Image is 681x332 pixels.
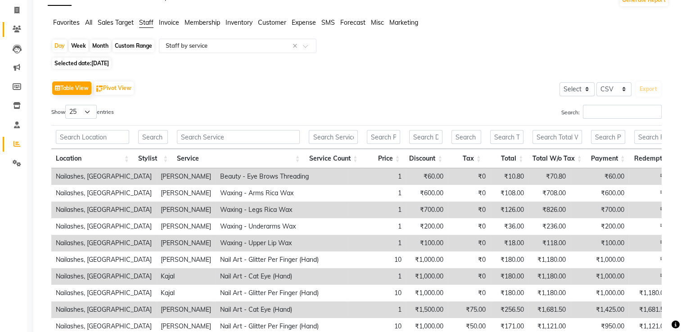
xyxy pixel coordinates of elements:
span: Forecast [340,18,365,27]
input: Search Stylist [138,130,168,144]
td: ₹1,000.00 [570,285,629,301]
span: Customer [258,18,286,27]
label: Show entries [51,105,114,119]
td: 1 [348,202,406,218]
td: ₹200.00 [570,218,629,235]
td: ₹0 [448,251,490,268]
td: ₹0 [448,218,490,235]
span: Expense [292,18,316,27]
td: ₹708.00 [528,185,570,202]
td: 1 [348,185,406,202]
td: 10 [348,251,406,268]
td: Nailashes, [GEOGRAPHIC_DATA] [51,185,156,202]
td: ₹1,000.00 [406,285,448,301]
td: Beauty - Eye Brows Threading [216,168,348,185]
td: [PERSON_NAME] [156,301,216,318]
span: Membership [185,18,220,27]
span: All [85,18,92,27]
span: Selected date: [52,58,111,69]
td: Nailashes, [GEOGRAPHIC_DATA] [51,202,156,218]
span: Marketing [389,18,418,27]
td: ₹0 [448,285,490,301]
input: Search Price [367,130,400,144]
td: Nailashes, [GEOGRAPHIC_DATA] [51,218,156,235]
button: Pivot View [94,81,134,95]
td: ₹100.00 [570,235,629,251]
td: 1 [348,268,406,285]
input: Search Total [490,130,523,144]
div: Month [90,40,111,52]
td: ₹0 [629,251,672,268]
input: Search Service Count [309,130,357,144]
th: Location: activate to sort column ascending [51,149,134,168]
td: ₹600.00 [406,185,448,202]
label: Search: [561,105,662,119]
td: [PERSON_NAME] [156,168,216,185]
td: ₹1,000.00 [406,268,448,285]
td: ₹0 [629,202,672,218]
td: Nailashes, [GEOGRAPHIC_DATA] [51,268,156,285]
td: ₹1,500.00 [406,301,448,318]
td: ₹0 [448,235,490,251]
td: ₹1,000.00 [570,268,629,285]
td: Nail Art - Cat Eye (Hand) [216,301,348,318]
td: ₹1,425.00 [570,301,629,318]
th: Total: activate to sort column ascending [486,149,528,168]
td: Nailashes, [GEOGRAPHIC_DATA] [51,235,156,251]
td: ₹60.00 [570,168,629,185]
td: ₹126.00 [490,202,528,218]
th: Price: activate to sort column ascending [362,149,405,168]
td: ₹0 [448,185,490,202]
input: Search Payment [591,130,625,144]
td: ₹75.00 [448,301,490,318]
select: Showentries [65,105,97,119]
td: [PERSON_NAME] [156,218,216,235]
td: ₹0 [629,185,672,202]
td: ₹1,180.00 [528,268,570,285]
div: Week [69,40,88,52]
div: Custom Range [113,40,154,52]
span: Inventory [225,18,253,27]
td: Nailashes, [GEOGRAPHIC_DATA] [51,168,156,185]
input: Search Location [56,130,129,144]
td: [PERSON_NAME] [156,185,216,202]
input: Search Service [177,130,300,144]
td: ₹60.00 [406,168,448,185]
img: pivot.png [96,85,103,92]
td: ₹0 [629,268,672,285]
span: Clear all [293,41,300,51]
button: Table View [52,81,91,95]
td: Waxing - Upper Lip Wax [216,235,348,251]
td: ₹0 [448,202,490,218]
td: Nail Art - Cat Eye (Hand) [216,268,348,285]
span: SMS [321,18,335,27]
td: 1 [348,301,406,318]
td: 1 [348,218,406,235]
td: [PERSON_NAME] [156,235,216,251]
td: ₹0 [448,168,490,185]
td: Waxing - Underarms Wax [216,218,348,235]
td: Nail Art - Glitter Per Finger (Hand) [216,251,348,268]
td: Nail Art - Glitter Per Finger (Hand) [216,285,348,301]
th: Payment: activate to sort column ascending [586,149,630,168]
td: ₹118.00 [528,235,570,251]
td: ₹1,180.00 [528,251,570,268]
td: ₹600.00 [570,185,629,202]
td: ₹256.50 [490,301,528,318]
input: Search: [583,105,662,119]
td: ₹100.00 [406,235,448,251]
td: 1 [348,235,406,251]
th: Service Count: activate to sort column ascending [304,149,362,168]
div: Day [52,40,67,52]
td: ₹36.00 [490,218,528,235]
td: ₹1,180.00 [629,285,672,301]
td: ₹180.00 [490,251,528,268]
input: Search Total W/o Tax [532,130,582,144]
td: ₹0 [629,235,672,251]
td: Nailashes, [GEOGRAPHIC_DATA] [51,285,156,301]
td: ₹1,000.00 [570,251,629,268]
span: [DATE] [91,60,109,67]
td: ₹108.00 [490,185,528,202]
span: Staff [139,18,153,27]
input: Search Discount [409,130,443,144]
